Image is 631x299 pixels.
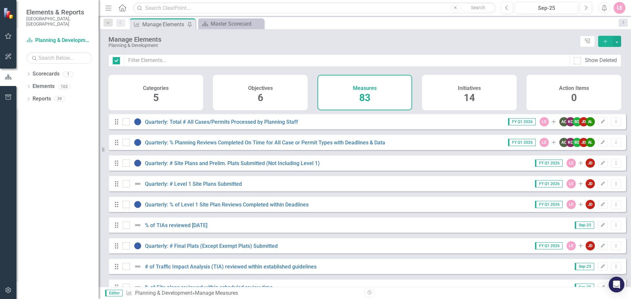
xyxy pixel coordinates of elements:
[133,2,496,14] input: Search ClearPoint...
[200,20,262,28] a: Master Scorecard
[575,263,594,270] span: Sep-25
[609,277,624,292] div: Open Intercom Messenger
[586,241,595,250] div: JD
[458,85,481,91] h4: Initiatives
[575,284,594,291] span: Sep-25
[135,290,192,296] a: Planning & Development
[33,70,59,78] a: Scorecards
[58,84,71,89] div: 103
[134,242,142,250] img: Target Pending
[26,16,92,27] small: [GEOGRAPHIC_DATA], [GEOGRAPHIC_DATA]
[535,242,563,249] span: FY Q1 2026
[471,5,485,10] span: Search
[535,160,563,167] span: FY Q1 2026
[248,85,273,91] h4: Objectives
[145,222,207,228] a: % of TIAs reviewed [DATE]
[535,201,563,208] span: FY Q1 2026
[573,138,582,147] div: BD
[134,139,142,146] img: Target Pending
[579,138,588,147] div: JD
[134,263,142,270] img: Not Defined
[63,71,73,77] div: 1
[579,117,588,126] div: JD
[508,139,536,146] span: FY Q1 2026
[461,3,494,12] button: Search
[359,92,370,103] span: 83
[145,243,278,249] a: Quarterly: # Final Plats (Except Exempt Plats) Submitted
[586,179,595,188] div: JD
[145,202,309,208] a: Quarterly: % of Level 1 Site Plan Reviews Completed within Deadlines
[108,43,577,48] div: Planning & Development
[586,117,595,126] div: AL
[134,118,142,126] img: Target Pending
[134,180,142,188] img: Not Defined
[567,241,576,250] div: LE
[142,20,186,29] div: Manage Elements
[567,159,576,168] div: LE
[567,200,576,209] div: LE
[134,283,142,291] img: Not Defined
[515,2,578,14] button: Sep-25
[540,138,549,147] div: LE
[535,180,563,187] span: FY Q1 2026
[145,264,316,270] a: # of Traffic Impact Analysis (TIA) reviewed within established guidelines
[258,92,263,103] span: 6
[33,95,51,103] a: Reports
[145,139,385,146] a: Quarterly: % Planning Reviews Completed On Time for All Case or Permit Types with Deadlines & Data
[145,119,298,125] a: Quarterly: Total # All Cases/Permits Processed by Planning Staff
[566,117,575,126] div: KC
[586,200,595,209] div: JD
[145,181,242,187] a: Quarterly: # Level 1 Site Plans Submitted
[54,96,65,102] div: 39
[575,222,594,229] span: Sep-25
[586,159,595,168] div: JD
[559,85,589,91] h4: Action Items
[124,54,570,67] input: Filter Elements...
[567,179,576,188] div: LE
[26,37,92,44] a: Planning & Development
[614,2,625,14] button: LE
[559,117,569,126] div: AC
[153,92,159,103] span: 5
[508,118,536,125] span: FY Q1 2026
[585,57,617,64] div: Show Deleted
[586,138,595,147] div: AL
[134,221,142,229] img: Not Defined
[105,290,123,296] span: Editor
[353,85,377,91] h4: Measures
[33,83,55,90] a: Elements
[26,52,92,64] input: Search Below...
[559,138,569,147] div: AC
[126,289,360,297] div: » Manage Measures
[566,138,575,147] div: KC
[3,7,15,19] img: ClearPoint Strategy
[134,159,142,167] img: Target Pending
[145,160,320,166] a: Quarterly: # Site Plans and Prelim. Plats Submitted (Not Including Level 1)
[571,92,577,103] span: 0
[464,92,475,103] span: 14
[143,85,169,91] h4: Categories
[26,8,92,16] span: Elements & Reports
[573,117,582,126] div: BD
[517,4,576,12] div: Sep-25
[134,201,142,208] img: Target Pending
[211,20,262,28] div: Master Scorecard
[540,117,549,126] div: LE
[108,36,577,43] div: Manage Elements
